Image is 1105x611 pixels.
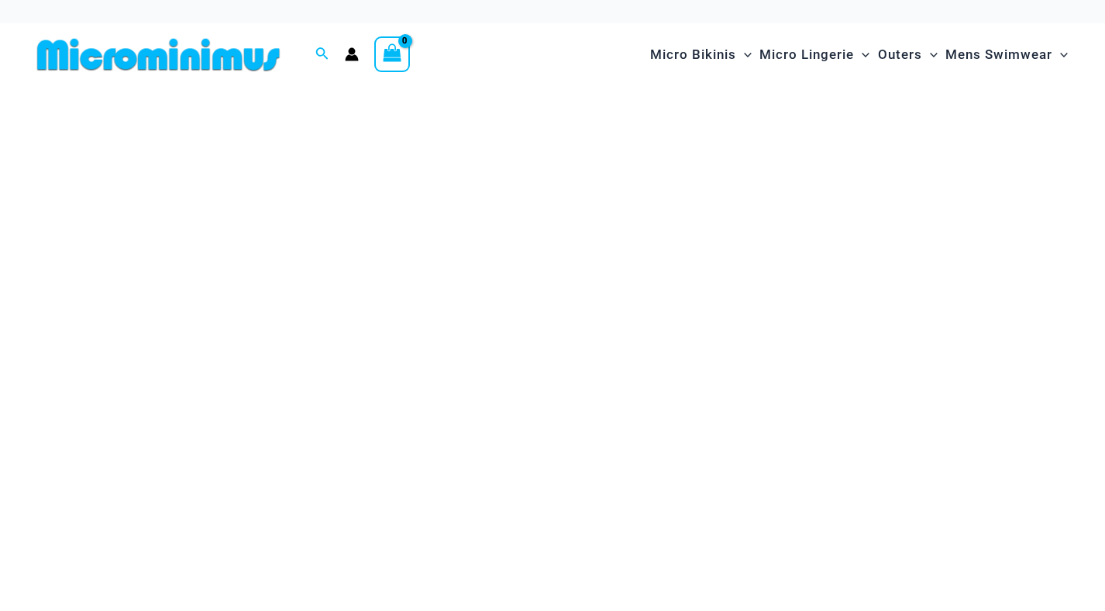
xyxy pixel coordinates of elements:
[736,35,752,74] span: Menu Toggle
[759,35,854,74] span: Micro Lingerie
[31,37,286,72] img: MM SHOP LOGO FLAT
[646,31,756,78] a: Micro BikinisMenu ToggleMenu Toggle
[945,35,1052,74] span: Mens Swimwear
[374,36,410,72] a: View Shopping Cart, empty
[874,31,941,78] a: OutersMenu ToggleMenu Toggle
[1052,35,1068,74] span: Menu Toggle
[941,31,1072,78] a: Mens SwimwearMenu ToggleMenu Toggle
[345,47,359,61] a: Account icon link
[315,45,329,64] a: Search icon link
[756,31,873,78] a: Micro LingerieMenu ToggleMenu Toggle
[650,35,736,74] span: Micro Bikinis
[854,35,869,74] span: Menu Toggle
[644,29,1074,81] nav: Site Navigation
[878,35,922,74] span: Outers
[922,35,938,74] span: Menu Toggle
